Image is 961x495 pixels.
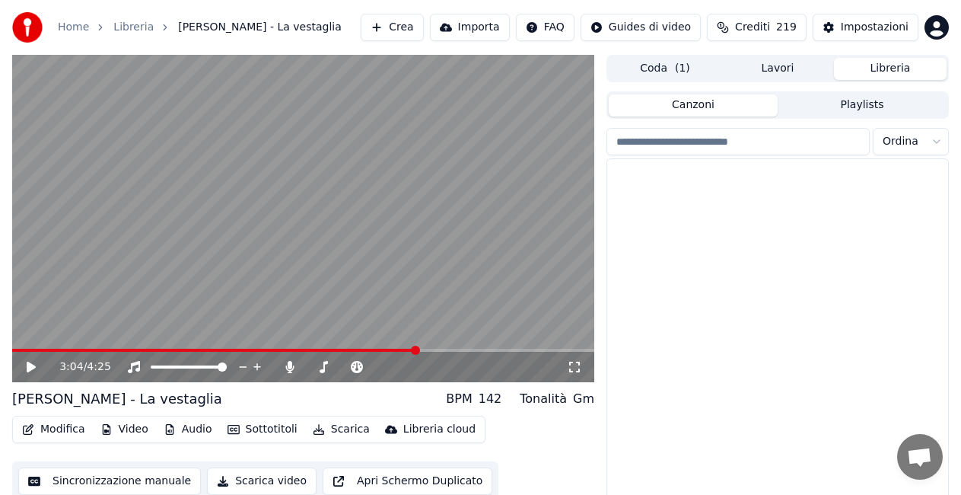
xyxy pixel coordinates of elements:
img: youka [12,12,43,43]
button: Importa [430,14,510,41]
span: 4:25 [87,359,110,375]
button: Sincronizzazione manuale [18,468,201,495]
span: 3:04 [59,359,83,375]
button: Scarica [307,419,376,440]
button: Guides di video [581,14,701,41]
span: 219 [776,20,797,35]
div: / [59,359,96,375]
button: Video [94,419,154,440]
div: 142 [479,390,502,408]
div: [PERSON_NAME] - La vestaglia [12,388,222,410]
button: Playlists [778,94,947,117]
button: Lavori [721,58,834,80]
button: Coda [609,58,721,80]
span: Crediti [735,20,770,35]
a: Aprire la chat [897,434,943,480]
div: Tonalità [520,390,567,408]
button: FAQ [516,14,574,41]
span: ( 1 ) [675,61,690,76]
button: Crea [361,14,423,41]
a: Home [58,20,89,35]
button: Crediti219 [707,14,807,41]
span: [PERSON_NAME] - La vestaglia [178,20,342,35]
div: Libreria cloud [403,422,476,437]
button: Audio [158,419,218,440]
span: Ordina [883,134,918,149]
button: Apri Schermo Duplicato [323,468,492,495]
div: Impostazioni [841,20,908,35]
button: Libreria [834,58,947,80]
button: Sottotitoli [221,419,304,440]
a: Libreria [113,20,154,35]
div: BPM [446,390,472,408]
button: Impostazioni [813,14,918,41]
nav: breadcrumb [58,20,342,35]
button: Scarica video [207,468,317,495]
button: Canzoni [609,94,778,117]
div: Gm [573,390,594,408]
button: Modifica [16,419,91,440]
